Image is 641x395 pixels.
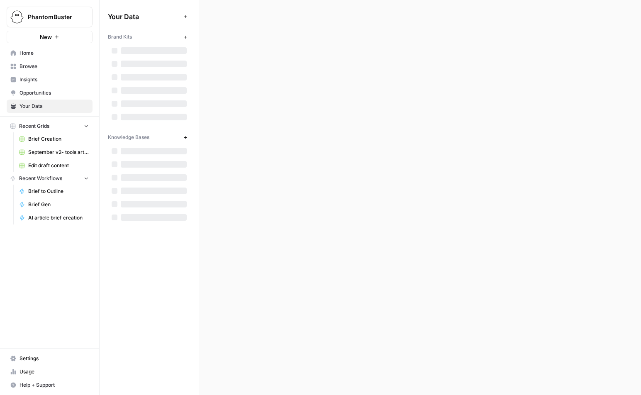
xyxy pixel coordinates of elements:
[108,134,149,141] span: Knowledge Bases
[15,146,93,159] a: September v2- tools articles
[28,214,89,222] span: AI article brief creation
[28,135,89,143] span: Brief Creation
[19,49,89,57] span: Home
[19,368,89,375] span: Usage
[19,355,89,362] span: Settings
[19,122,49,130] span: Recent Grids
[7,31,93,43] button: New
[28,149,89,156] span: September v2- tools articles
[7,7,93,27] button: Workspace: PhantomBuster
[28,13,78,21] span: PhantomBuster
[15,159,93,172] a: Edit draft content
[7,352,93,365] a: Settings
[7,378,93,392] button: Help + Support
[19,102,89,110] span: Your Data
[28,162,89,169] span: Edit draft content
[19,76,89,83] span: Insights
[10,10,24,24] img: PhantomBuster Logo
[28,188,89,195] span: Brief to Outline
[19,63,89,70] span: Browse
[15,132,93,146] a: Brief Creation
[7,46,93,60] a: Home
[15,211,93,224] a: AI article brief creation
[15,198,93,211] a: Brief Gen
[7,172,93,185] button: Recent Workflows
[19,381,89,389] span: Help + Support
[7,60,93,73] a: Browse
[7,86,93,100] a: Opportunities
[7,100,93,113] a: Your Data
[7,120,93,132] button: Recent Grids
[7,365,93,378] a: Usage
[7,73,93,86] a: Insights
[15,185,93,198] a: Brief to Outline
[108,12,180,22] span: Your Data
[40,33,52,41] span: New
[19,89,89,97] span: Opportunities
[19,175,62,182] span: Recent Workflows
[28,201,89,208] span: Brief Gen
[108,33,132,41] span: Brand Kits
